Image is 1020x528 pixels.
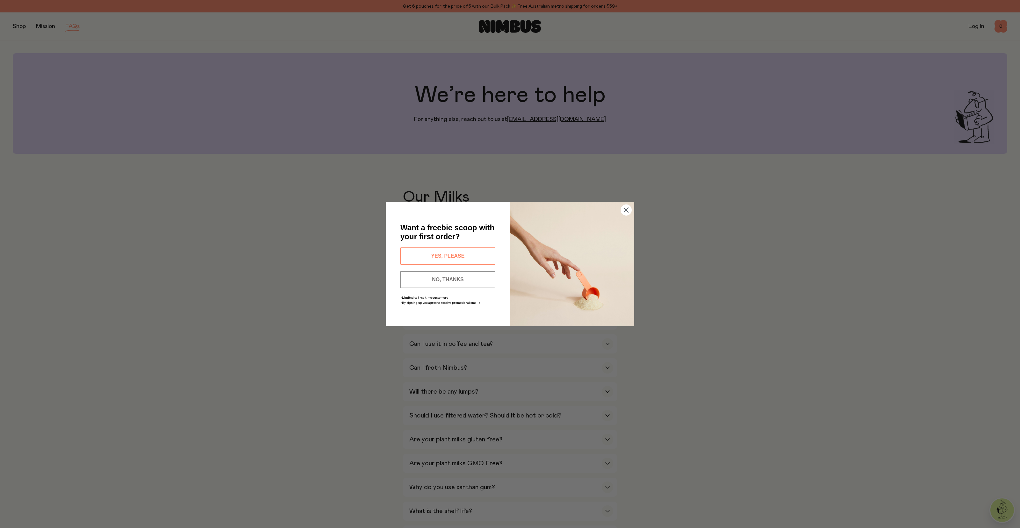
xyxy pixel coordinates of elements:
button: NO, THANKS [400,271,495,288]
button: Close dialog [621,204,632,216]
button: YES, PLEASE [400,247,495,265]
span: *Limited to first-time customers [400,296,448,299]
span: *By signing up you agree to receive promotional emails [400,301,480,304]
span: Want a freebie scoop with your first order? [400,223,494,241]
img: c0d45117-8e62-4a02-9742-374a5db49d45.jpeg [510,202,634,326]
